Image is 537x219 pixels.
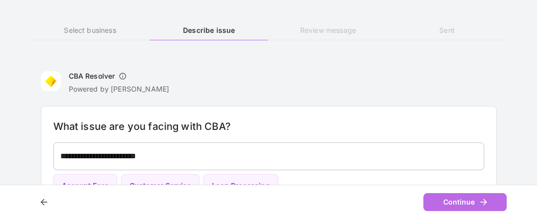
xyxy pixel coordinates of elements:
h6: What issue are you facing with CBA? [53,118,484,134]
button: Customer Service [121,174,199,198]
h6: Select business [31,25,150,36]
button: Continue [423,193,507,212]
p: Powered by [PERSON_NAME] [69,84,170,94]
h6: Review message [269,25,387,36]
h6: CBA Resolver [69,71,115,81]
h6: Describe issue [150,25,268,36]
img: CBA [41,71,61,91]
h6: Sent [387,25,506,36]
button: Account Fees [53,174,117,198]
button: Loan Processing [203,174,278,198]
